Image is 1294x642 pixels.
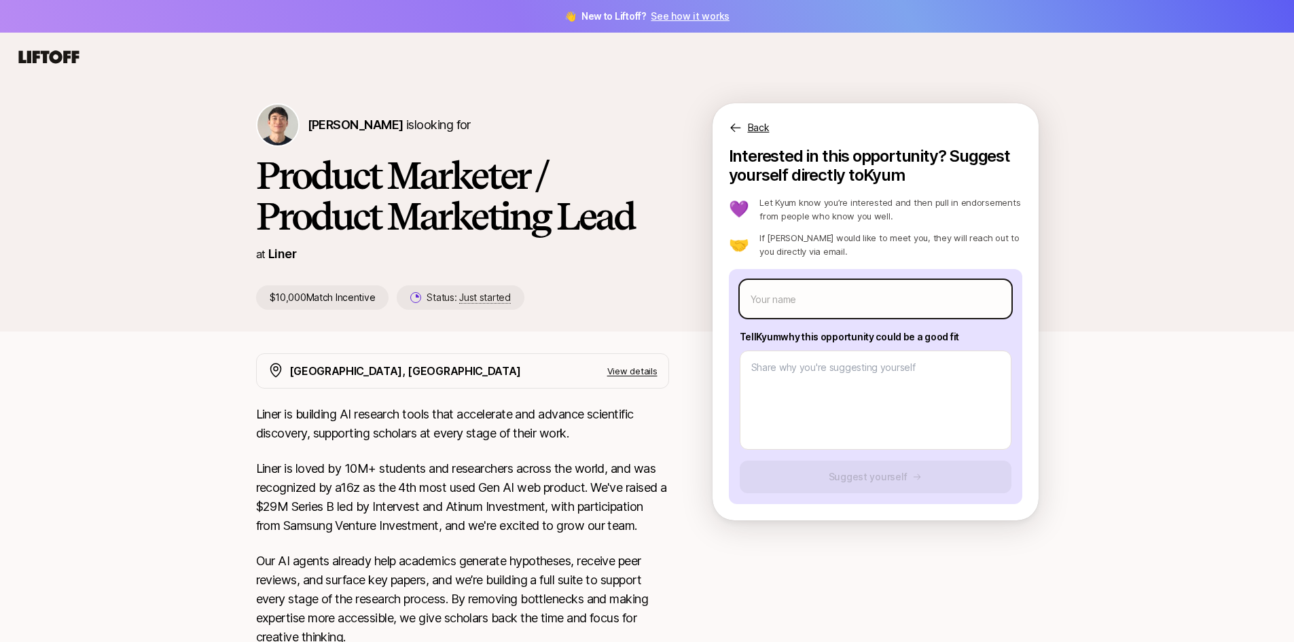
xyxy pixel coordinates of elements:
a: Liner [268,247,296,261]
p: $10,000 Match Incentive [256,285,389,310]
p: View details [607,364,658,378]
p: Interested in this opportunity? Suggest yourself directly to Kyum [729,147,1022,185]
a: See how it works [651,10,730,22]
span: 👋 New to Liftoff? [564,8,730,24]
p: Back [748,120,770,136]
p: is looking for [308,115,471,135]
p: 🤝 [729,236,749,253]
p: Tell Kyum why this opportunity could be a good fit [740,329,1011,345]
p: 💜 [729,201,749,217]
p: Liner is building AI research tools that accelerate and advance scientific discovery, supporting ... [256,405,669,443]
span: Just started [459,291,511,304]
p: Let Kyum know you’re interested and then pull in endorsements from people who know you well. [759,196,1022,223]
span: [PERSON_NAME] [308,118,403,132]
p: at [256,245,266,263]
p: Status: [427,289,510,306]
p: Liner is loved by 10M+ students and researchers across the world, and was recognized by a16z as t... [256,459,669,535]
p: If [PERSON_NAME] would like to meet you, they will reach out to you directly via email. [759,231,1022,258]
h1: Product Marketer / Product Marketing Lead [256,155,669,236]
img: Kyum Kim [257,105,298,145]
p: [GEOGRAPHIC_DATA], [GEOGRAPHIC_DATA] [289,362,521,380]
